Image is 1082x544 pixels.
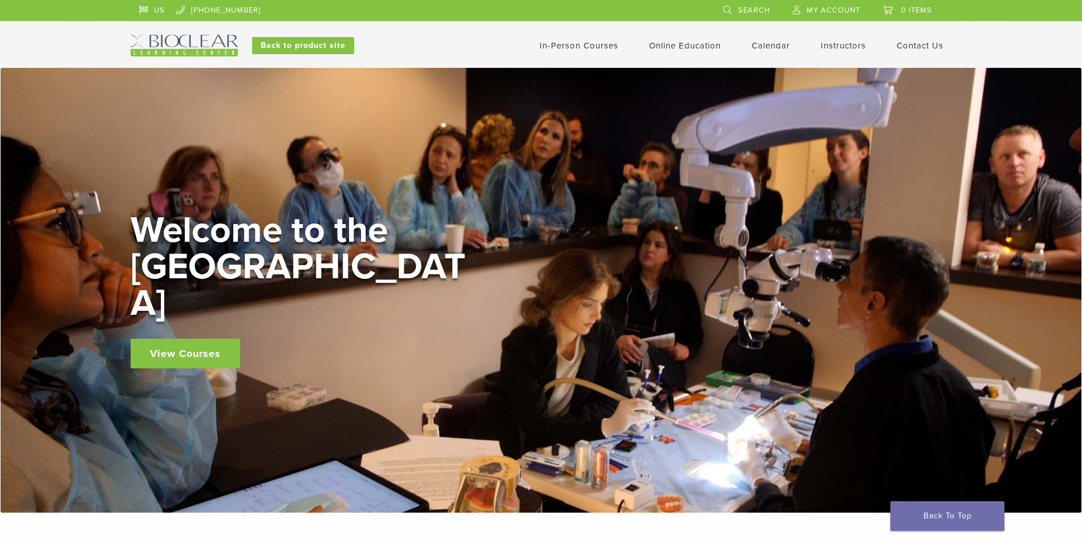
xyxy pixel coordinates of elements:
[540,40,618,51] a: In-Person Courses
[897,40,943,51] a: Contact Us
[752,40,790,51] a: Calendar
[890,501,1004,531] a: Back To Top
[649,40,721,51] a: Online Education
[901,6,932,15] span: 0 items
[131,339,240,368] a: View Courses
[807,6,860,15] span: My Account
[252,37,354,54] a: Back to product site
[738,6,770,15] span: Search
[131,212,473,322] h2: Welcome to the [GEOGRAPHIC_DATA]
[131,35,238,56] img: Bioclear
[821,40,866,51] a: Instructors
